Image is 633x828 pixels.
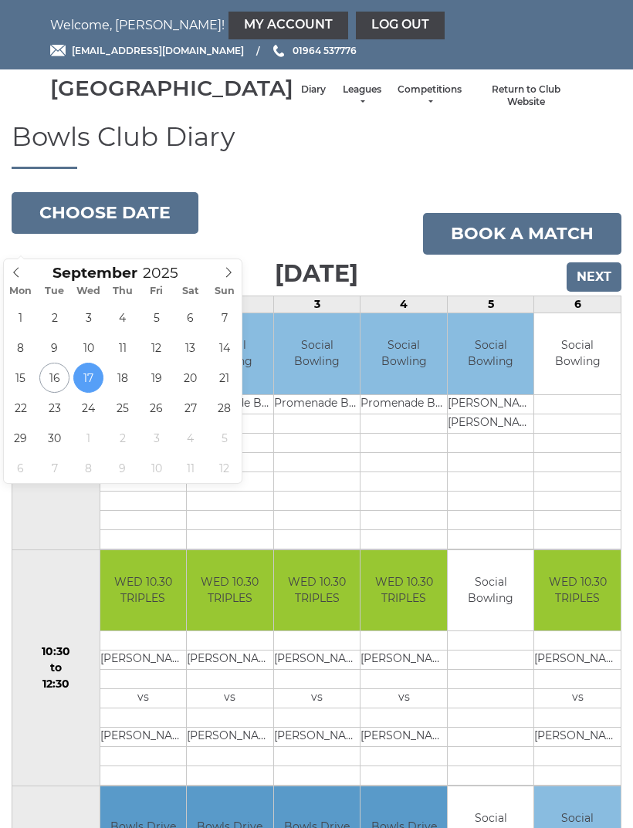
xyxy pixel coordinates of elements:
[448,414,534,433] td: [PERSON_NAME]
[12,549,100,786] td: 10:30 to 12:30
[100,550,187,631] td: WED 10.30 TRIPLES
[567,262,621,292] input: Next
[356,12,445,39] a: Log out
[5,363,36,393] span: September 15, 2025
[73,423,103,453] span: October 1, 2025
[301,83,326,96] a: Diary
[423,213,621,255] a: Book a match
[50,12,583,39] nav: Welcome, [PERSON_NAME]!
[100,728,187,747] td: [PERSON_NAME]
[175,393,205,423] span: September 27, 2025
[274,394,361,414] td: Promenade Bowls
[361,689,447,708] td: vs
[141,393,171,423] span: September 26, 2025
[107,393,137,423] span: September 25, 2025
[534,728,621,747] td: [PERSON_NAME]
[12,123,621,169] h1: Bowls Club Diary
[50,45,66,56] img: Email
[73,333,103,363] span: September 10, 2025
[274,550,361,631] td: WED 10.30 TRIPLES
[174,286,208,296] span: Sat
[208,286,242,296] span: Sun
[187,728,273,747] td: [PERSON_NAME]
[534,296,621,313] td: 6
[73,302,103,333] span: September 3, 2025
[341,83,382,109] a: Leagues
[447,296,534,313] td: 5
[361,394,447,414] td: Promenade Bowls
[534,313,621,394] td: Social Bowling
[209,423,239,453] span: October 5, 2025
[361,550,447,631] td: WED 10.30 TRIPLES
[73,393,103,423] span: September 24, 2025
[209,453,239,483] span: October 12, 2025
[293,45,357,56] span: 01964 537776
[448,313,534,394] td: Social Bowling
[361,296,448,313] td: 4
[534,651,621,670] td: [PERSON_NAME]
[209,302,239,333] span: September 7, 2025
[209,363,239,393] span: September 21, 2025
[39,333,69,363] span: September 9, 2025
[4,286,38,296] span: Mon
[187,689,273,708] td: vs
[107,423,137,453] span: October 2, 2025
[73,363,103,393] span: September 17, 2025
[107,302,137,333] span: September 4, 2025
[107,363,137,393] span: September 18, 2025
[228,12,348,39] a: My Account
[107,333,137,363] span: September 11, 2025
[12,192,198,234] button: Choose date
[361,728,447,747] td: [PERSON_NAME]
[271,43,357,58] a: Phone us 01964 537776
[50,43,244,58] a: Email [EMAIL_ADDRESS][DOMAIN_NAME]
[187,550,273,631] td: WED 10.30 TRIPLES
[477,83,575,109] a: Return to Club Website
[72,286,106,296] span: Wed
[72,45,244,56] span: [EMAIL_ADDRESS][DOMAIN_NAME]
[175,302,205,333] span: September 6, 2025
[39,393,69,423] span: September 23, 2025
[274,313,361,394] td: Social Bowling
[187,651,273,670] td: [PERSON_NAME]
[274,728,361,747] td: [PERSON_NAME]
[5,423,36,453] span: September 29, 2025
[534,689,621,708] td: vs
[175,423,205,453] span: October 4, 2025
[137,264,198,282] input: Scroll to increment
[273,45,284,57] img: Phone us
[141,302,171,333] span: September 5, 2025
[274,651,361,670] td: [PERSON_NAME]
[141,423,171,453] span: October 3, 2025
[106,286,140,296] span: Thu
[5,302,36,333] span: September 1, 2025
[274,689,361,708] td: vs
[39,363,69,393] span: September 16, 2025
[39,423,69,453] span: September 30, 2025
[141,453,171,483] span: October 10, 2025
[39,453,69,483] span: October 7, 2025
[209,333,239,363] span: September 14, 2025
[448,550,534,631] td: Social Bowling
[273,296,361,313] td: 3
[100,651,187,670] td: [PERSON_NAME]
[361,651,447,670] td: [PERSON_NAME]
[107,453,137,483] span: October 9, 2025
[73,453,103,483] span: October 8, 2025
[38,286,72,296] span: Tue
[5,333,36,363] span: September 8, 2025
[175,333,205,363] span: September 13, 2025
[141,363,171,393] span: September 19, 2025
[361,313,447,394] td: Social Bowling
[39,302,69,333] span: September 2, 2025
[50,76,293,100] div: [GEOGRAPHIC_DATA]
[534,550,621,631] td: WED 10.30 TRIPLES
[5,393,36,423] span: September 22, 2025
[52,266,137,281] span: Scroll to increment
[209,393,239,423] span: September 28, 2025
[141,333,171,363] span: September 12, 2025
[175,363,205,393] span: September 20, 2025
[5,453,36,483] span: October 6, 2025
[140,286,174,296] span: Fri
[100,689,187,708] td: vs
